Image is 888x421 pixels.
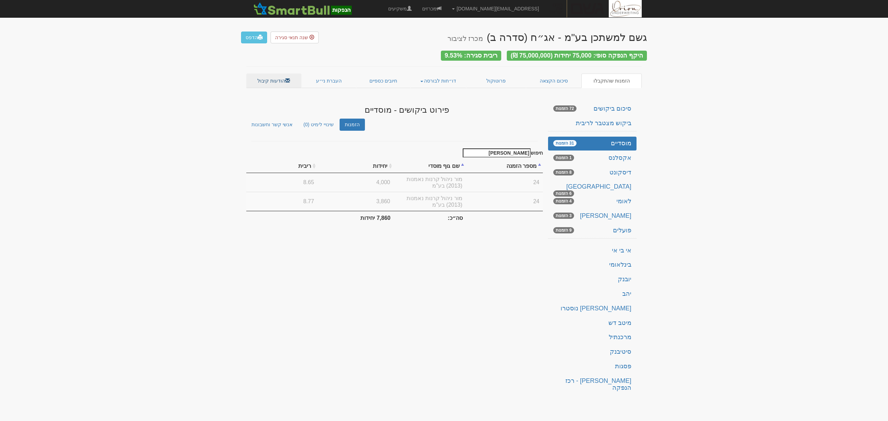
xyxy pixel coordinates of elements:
a: בינלאומי [548,258,637,272]
div: היקף הנפקה סופי: 75,000 יחידות (75,000,000 ₪) [507,51,647,61]
img: SmartBull Logo [251,2,353,16]
a: סיכום הקצאה [526,74,582,88]
button: שנה תנאי סגירה [271,32,319,43]
th: מספר הזמנה: activate to sort column ascending [466,159,543,173]
td: מור ניהול קרנות נאמנות (2013) בע"מ [394,192,466,211]
span: 4 הזמנות [553,198,574,204]
th: שם גוף מוסדי: activate to sort column descending [394,159,466,173]
span: 3 הזמנות [553,213,574,219]
td: 3,860 [317,192,393,211]
a: פרוטוקול [466,74,526,88]
a: העברת ני״ע [301,74,357,88]
a: פסגות [548,360,637,373]
th: 7,860 יחידות [317,211,393,223]
div: גשם למשתכן בע"מ - אג״ח (סדרה ב) [447,32,647,43]
a: [GEOGRAPHIC_DATA] [548,180,637,194]
h3: פירוט ביקושים - מוסדיים [345,105,469,114]
a: מיטב דש [548,316,637,330]
th: יחידות: activate to sort column ascending [317,159,393,173]
a: פועלים [548,224,637,238]
a: הזמנות [340,119,365,131]
a: יהב [548,287,637,301]
a: אי בי אי [548,244,637,258]
td: מור ניהול קרנות נאמנות (2013) בע"מ [394,173,466,192]
th: ריבית : activate to sort column ascending [246,159,317,173]
span: 1 הזמנות [553,155,574,161]
a: הדפס [241,32,267,43]
a: שינויי לימיט (0) [298,119,339,131]
a: חיובים כספיים [356,74,410,88]
a: אנשי קשר וחשבונות [246,119,298,131]
a: סיטיבנק [548,345,637,359]
td: 8.65 [246,173,317,192]
a: [PERSON_NAME] נוסטרו [548,302,637,316]
a: אקסלנס [548,151,637,165]
th: סה״כ: [394,211,466,223]
span: 72 הזמנות [553,105,577,112]
span: 8 הזמנות [553,169,574,175]
a: לאומי [548,195,637,208]
a: דו״חות לבורסה [410,74,467,88]
td: 24 [466,173,543,192]
a: הודעות קיבול [246,74,301,88]
span: 31 הזמנות [553,140,577,146]
a: סיכום ביקושים [548,102,637,116]
a: דיסקונט [548,166,637,180]
td: 24 [466,192,543,211]
a: ביקוש מצטבר לריבית [548,117,637,130]
a: מוסדיים [548,137,637,151]
span: 6 הזמנות [553,190,574,197]
td: 8.77 [246,192,317,211]
td: 4,000 [317,173,393,192]
a: הזמנות שהתקבלו [581,74,642,88]
small: מכרז לציבור [447,35,483,42]
span: שנה תנאי סגירה [275,35,308,40]
a: מרכנתיל [548,330,637,344]
div: ריבית סגירה: 9.53% [441,51,501,61]
a: [PERSON_NAME] [548,209,637,223]
a: [PERSON_NAME] - רכז הנפקה [548,374,637,395]
a: יובנק [548,273,637,286]
label: חיפוש [460,148,543,157]
span: 9 הזמנות [553,227,574,233]
input: חיפוש [463,148,531,157]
